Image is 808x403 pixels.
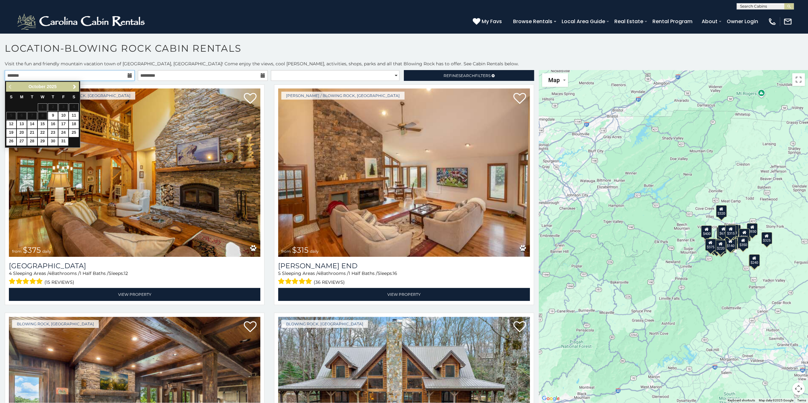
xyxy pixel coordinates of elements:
[349,270,377,276] span: 1 Half Baths /
[48,138,58,146] a: 30
[716,205,726,217] div: $320
[473,17,504,26] a: My Favs
[759,399,793,402] span: Map data ©2025 Google
[701,225,712,237] div: $400
[444,73,491,78] span: Refine Filters
[9,88,260,257] img: Mountain Song Lodge
[6,120,16,128] a: 12
[48,120,58,128] a: 16
[52,95,54,99] span: Thursday
[9,288,260,301] a: View Property
[69,112,79,120] a: 11
[278,262,530,270] h3: Moss End
[540,394,561,403] a: Open this area in Google Maps (opens a new window)
[6,138,16,146] a: 26
[27,129,37,137] a: 21
[16,12,148,31] img: White-1-2.png
[711,241,722,253] div: $355
[31,95,33,99] span: Tuesday
[716,242,726,254] div: $345
[393,270,397,276] span: 16
[310,249,319,254] span: daily
[715,240,726,252] div: $220
[38,129,48,137] a: 22
[726,237,737,249] div: $140
[38,138,48,146] a: 29
[48,112,58,120] a: 9
[9,270,260,286] div: Sleeping Areas / Bathrooms / Sleeps:
[58,120,68,128] a: 17
[558,16,608,27] a: Local Area Guide
[510,16,556,27] a: Browse Rentals
[749,254,759,266] div: $240
[69,120,79,128] a: 18
[458,73,475,78] span: Search
[717,227,727,239] div: $315
[62,95,65,99] span: Friday
[70,83,78,91] a: Next
[611,16,646,27] a: Real Estate
[404,70,534,81] a: RefineSearchFilters
[9,262,260,270] a: [GEOGRAPHIC_DATA]
[747,223,758,235] div: $930
[20,95,23,99] span: Monday
[27,138,37,146] a: 28
[23,245,41,255] span: $375
[12,320,99,328] a: Blowing Rock, [GEOGRAPHIC_DATA]
[761,232,772,244] div: $325
[44,278,74,286] span: (15 reviews)
[58,129,68,137] a: 24
[29,84,46,89] span: October
[728,398,755,403] button: Keyboard shortcuts
[718,225,729,237] div: $675
[80,270,109,276] span: 1 Half Baths /
[281,92,404,100] a: [PERSON_NAME] / Blowing Rock, [GEOGRAPHIC_DATA]
[705,238,716,250] div: $375
[278,88,530,257] img: Moss End
[749,254,759,266] div: $285
[314,278,345,286] span: (36 reviews)
[72,84,77,89] span: Next
[278,270,281,276] span: 5
[728,224,738,237] div: $150
[58,112,68,120] a: 10
[244,92,257,106] a: Add to favorites
[281,249,291,254] span: from
[513,321,526,334] a: Add to favorites
[9,270,12,276] span: 4
[482,17,502,25] span: My Favs
[292,245,309,255] span: $315
[738,236,748,248] div: $350
[281,320,368,328] a: Blowing Rock, [GEOGRAPHIC_DATA]
[48,129,58,137] a: 23
[9,88,260,257] a: Mountain Song Lodge from $375 daily
[792,73,805,86] button: Toggle fullscreen view
[278,270,530,286] div: Sleeping Areas / Bathrooms / Sleeps:
[58,138,68,146] a: 31
[17,129,27,137] a: 20
[513,92,526,106] a: Add to favorites
[17,138,27,146] a: 27
[73,95,75,99] span: Saturday
[278,88,530,257] a: Moss End from $315 daily
[6,129,16,137] a: 19
[739,229,750,241] div: $226
[47,84,57,89] span: 2025
[548,77,560,83] span: Map
[38,120,48,128] a: 15
[540,394,561,403] img: Google
[705,238,716,250] div: $410
[69,129,79,137] a: 25
[698,16,721,27] a: About
[49,270,51,276] span: 4
[9,262,260,270] h3: Mountain Song Lodge
[725,237,736,249] div: $140
[42,249,51,254] span: daily
[27,120,37,128] a: 14
[278,262,530,270] a: [PERSON_NAME] End
[724,16,761,27] a: Owner Login
[792,382,805,395] button: Map camera controls
[725,225,736,237] div: $315
[317,270,320,276] span: 4
[12,249,22,254] span: from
